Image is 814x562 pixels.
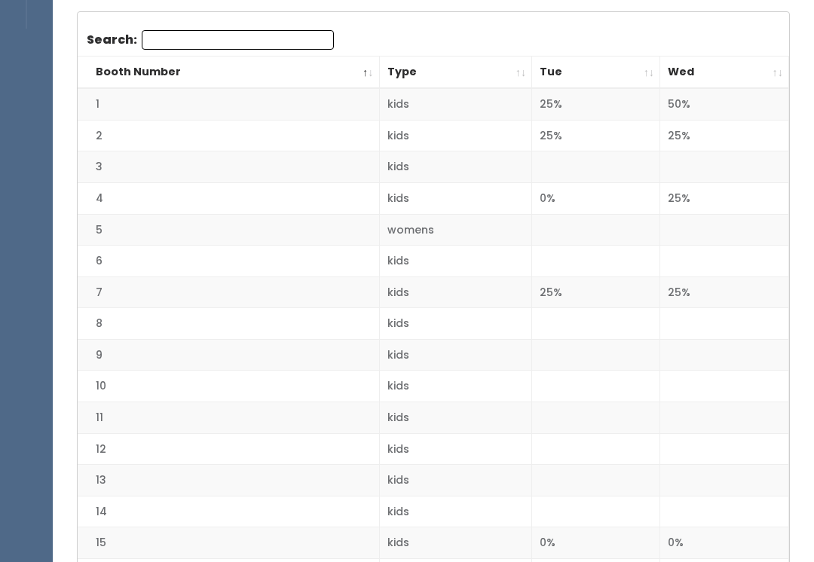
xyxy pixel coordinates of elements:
td: kids [379,465,532,496]
label: Search: [87,30,334,50]
th: Type: activate to sort column ascending [379,57,532,89]
td: 11 [78,402,379,434]
td: 13 [78,465,379,496]
td: 1 [78,88,379,120]
td: kids [379,308,532,340]
td: 25% [532,120,660,151]
td: kids [379,151,532,183]
td: 10 [78,371,379,402]
td: 2 [78,120,379,151]
th: Wed: activate to sort column ascending [660,57,789,89]
th: Booth Number: activate to sort column descending [78,57,379,89]
td: womens [379,214,532,246]
td: kids [379,339,532,371]
td: 15 [78,527,379,559]
td: 9 [78,339,379,371]
td: 7 [78,276,379,308]
input: Search: [142,30,334,50]
td: 8 [78,308,379,340]
td: 25% [532,276,660,308]
td: 0% [660,527,789,559]
td: kids [379,88,532,120]
td: kids [379,246,532,277]
th: Tue: activate to sort column ascending [532,57,660,89]
td: kids [379,496,532,527]
td: 0% [532,183,660,215]
td: kids [379,527,532,559]
td: 4 [78,183,379,215]
td: 14 [78,496,379,527]
td: 5 [78,214,379,246]
td: 12 [78,433,379,465]
td: 25% [660,120,789,151]
td: 25% [660,183,789,215]
td: kids [379,433,532,465]
td: kids [379,120,532,151]
td: 0% [532,527,660,559]
td: kids [379,183,532,215]
td: kids [379,276,532,308]
td: 3 [78,151,379,183]
td: kids [379,402,532,434]
td: 25% [532,88,660,120]
td: kids [379,371,532,402]
td: 25% [660,276,789,308]
td: 50% [660,88,789,120]
td: 6 [78,246,379,277]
